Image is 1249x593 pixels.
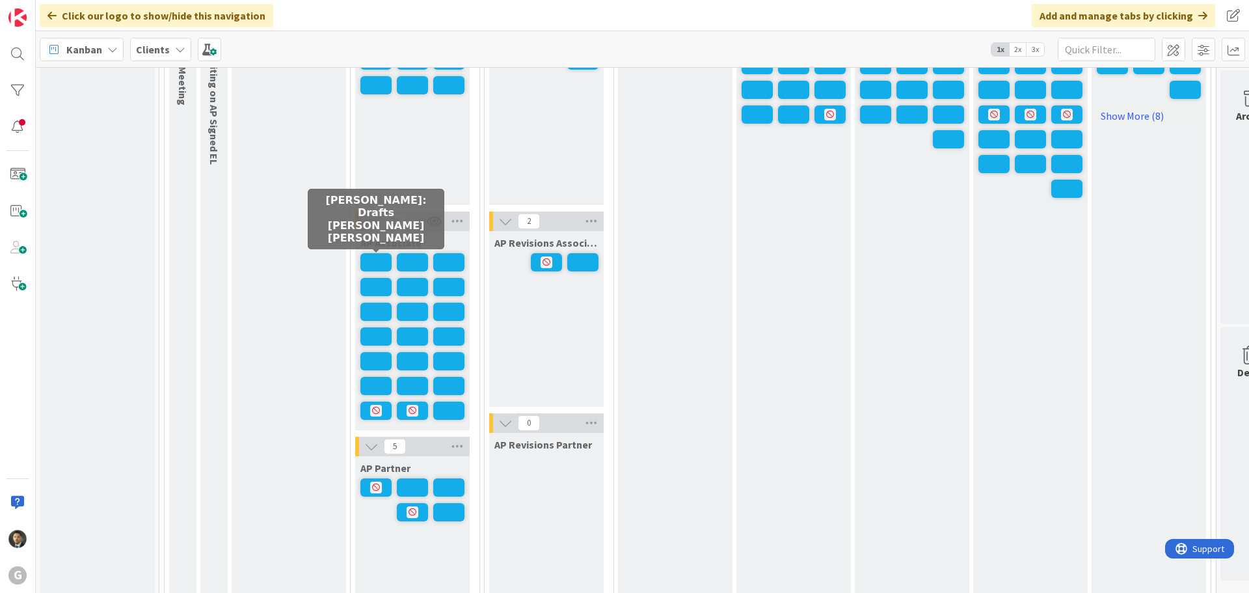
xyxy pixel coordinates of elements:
span: Support [27,2,59,18]
b: Clients [136,43,170,56]
span: AP Partner [360,462,410,475]
span: 3x [1027,43,1044,56]
img: Visit kanbanzone.com [8,8,27,27]
span: 2 [518,214,540,229]
span: 0 [518,415,540,431]
span: AP Meeting [176,52,189,105]
span: Kanban [66,42,102,57]
input: Quick Filter... [1058,38,1155,61]
h5: [PERSON_NAME]: Drafts [PERSON_NAME] [PERSON_NAME] [313,194,439,244]
img: CG [8,530,27,548]
span: AP Revisions Associate [494,236,598,249]
a: Show More (8) [1097,105,1201,126]
span: Waiting on AP Signed EL [208,52,221,165]
span: 2x [1009,43,1027,56]
div: G [8,566,27,585]
span: 1x [991,43,1009,56]
span: AP Revisions Partner [494,438,592,451]
span: 5 [384,439,406,454]
div: Add and manage tabs by clicking [1032,4,1215,27]
div: Click our logo to show/hide this navigation [40,4,273,27]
